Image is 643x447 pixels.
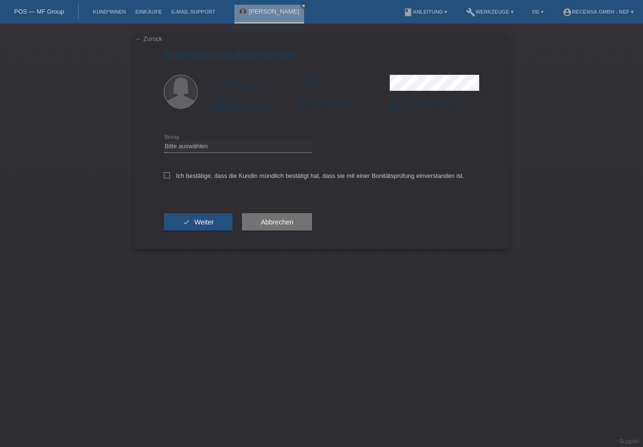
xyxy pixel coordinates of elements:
[249,8,299,15] a: [PERSON_NAME]
[164,172,464,179] label: Ich bestätige, dass die Kundin mündlich bestätigt hat, dass sie mit einer Bonitätsprüfung einvers...
[183,218,190,226] i: check
[211,99,237,104] span: Nationalität
[558,9,638,15] a: account_circleRecensa GmbH - Nef ▾
[300,76,325,81] span: Nachname
[167,9,220,15] a: E-Mail Support
[211,98,300,112] div: [GEOGRAPHIC_DATA]
[130,9,166,15] a: Einkäufe
[211,75,300,89] div: [PERSON_NAME]
[14,8,64,15] a: POS — MF Group
[563,8,572,17] i: account_circle
[461,9,518,15] a: buildWerkzeuge ▾
[194,218,214,226] span: Weiter
[136,35,162,42] a: ← Zurück
[466,8,475,17] i: build
[528,9,548,15] a: DE ▾
[300,98,390,112] div: C
[403,8,413,17] i: book
[300,2,307,9] a: close
[300,99,352,104] span: Aufenthaltsbewilligung
[390,99,463,104] span: Einreisedatum gemäss Ausweis
[164,49,479,61] h1: Autorisierung durchführen
[390,98,479,112] div: [DATE]
[88,9,130,15] a: Kund*innen
[211,76,232,81] span: Vorname
[619,438,639,445] a: Support
[301,3,306,8] i: close
[399,9,452,15] a: bookAnleitung ▾
[300,75,390,89] div: Bobos
[242,213,312,231] button: Abbrechen
[261,218,293,226] span: Abbrechen
[164,213,233,231] button: check Weiter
